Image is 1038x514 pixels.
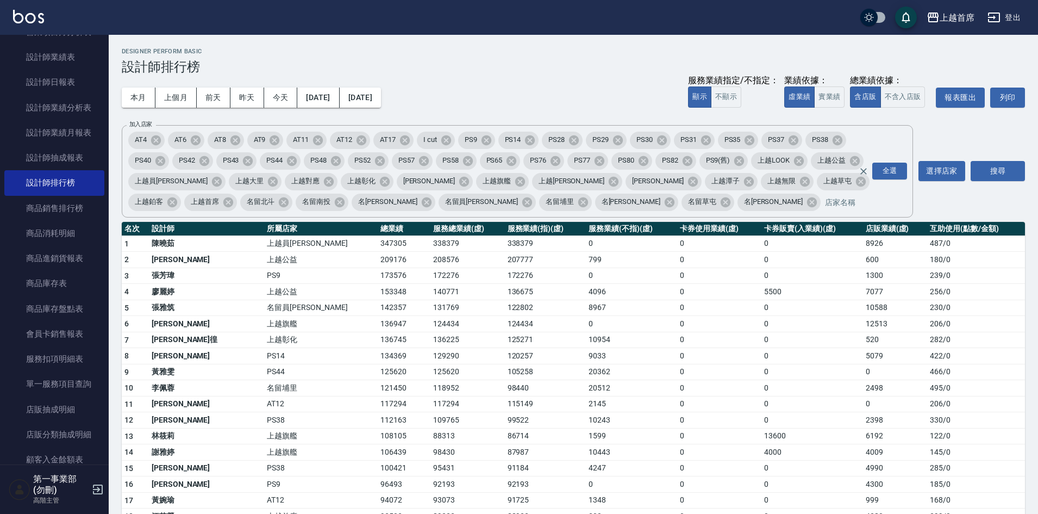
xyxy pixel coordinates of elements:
[761,222,862,236] th: 卡券販賣(入業績)(虛)
[971,161,1025,181] button: 搜尋
[208,132,244,149] div: AT8
[149,236,264,252] td: 陳曉茹
[296,194,348,211] div: 名留南投
[480,152,521,170] div: PS65
[264,88,298,108] button: 今天
[586,222,677,236] th: 服務業績(不指)(虛)
[498,134,528,145] span: PS14
[124,464,134,473] span: 15
[149,252,264,268] td: [PERSON_NAME]
[505,380,586,397] td: 98440
[927,396,1025,412] td: 206 / 0
[378,300,430,316] td: 142357
[124,496,134,505] span: 17
[172,152,213,170] div: PS42
[240,194,293,211] div: 名留北斗
[863,284,927,300] td: 7077
[229,176,270,187] span: 上越大里
[439,194,536,211] div: 名留員[PERSON_NAME]
[737,196,809,207] span: 名[PERSON_NAME]
[677,364,761,380] td: 0
[4,70,104,95] a: 設計師日報表
[4,120,104,145] a: 設計師業績月報表
[341,173,393,190] div: 上越彰化
[378,252,430,268] td: 209176
[285,173,337,190] div: 上越對應
[378,284,430,300] td: 153348
[817,173,870,190] div: 上越草屯
[677,300,761,316] td: 0
[927,316,1025,332] td: 206 / 0
[373,134,402,145] span: AT17
[688,86,711,108] button: 顯示
[264,236,378,252] td: 上越員[PERSON_NAME]
[260,155,289,166] span: PS44
[586,132,627,149] div: PS29
[655,155,685,166] span: PS82
[476,176,517,187] span: 上越旗艦
[586,252,677,268] td: 799
[586,268,677,284] td: 0
[352,196,423,207] span: 名[PERSON_NAME]
[378,268,430,284] td: 173576
[532,176,611,187] span: 上越[PERSON_NAME]
[373,132,414,149] div: AT17
[124,368,129,376] span: 9
[784,75,845,86] div: 業績依據：
[850,75,930,86] div: 總業績依據：
[586,364,677,380] td: 20362
[128,194,181,211] div: 上越鉑客
[240,196,282,207] span: 名留北斗
[352,194,435,211] div: 名[PERSON_NAME]
[850,86,880,108] button: 含店販
[595,194,678,211] div: 名[PERSON_NAME]
[149,316,264,332] td: [PERSON_NAME]
[476,173,529,190] div: 上越旗艦
[751,152,808,170] div: 上越LOOK
[149,396,264,412] td: [PERSON_NAME]
[304,152,345,170] div: PS48
[149,412,264,429] td: [PERSON_NAME]
[4,170,104,195] a: 設計師排行榜
[586,348,677,364] td: 9033
[918,161,965,181] button: 選擇店家
[505,268,586,284] td: 172276
[805,134,835,145] span: PS38
[430,284,505,300] td: 140771
[128,176,214,187] span: 上越員[PERSON_NAME]
[264,380,378,397] td: 名留埔里
[811,155,852,166] span: 上越公益
[13,10,44,23] img: Logo
[863,332,927,348] td: 520
[872,163,907,179] div: 全選
[208,134,233,145] span: AT8
[348,155,377,166] span: PS52
[814,86,845,108] button: 實業績
[761,252,862,268] td: 0
[626,173,702,190] div: [PERSON_NAME]
[264,222,378,236] th: 所屬店家
[983,8,1025,28] button: 登出
[523,155,553,166] span: PS76
[439,196,524,207] span: 名留員[PERSON_NAME]
[498,132,539,149] div: PS14
[856,164,871,179] button: Clear
[677,396,761,412] td: 0
[124,416,134,424] span: 12
[567,155,597,166] span: PS77
[761,236,862,252] td: 0
[674,134,703,145] span: PS31
[927,268,1025,284] td: 239 / 0
[718,132,759,149] div: PS35
[677,316,761,332] td: 0
[128,155,158,166] span: PS40
[567,152,608,170] div: PS77
[264,268,378,284] td: PS9
[811,152,864,170] div: 上越公益
[155,88,197,108] button: 上個月
[539,194,592,211] div: 名留埔里
[297,88,339,108] button: [DATE]
[586,316,677,332] td: 0
[936,88,985,108] button: 報表匯出
[761,332,862,348] td: 0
